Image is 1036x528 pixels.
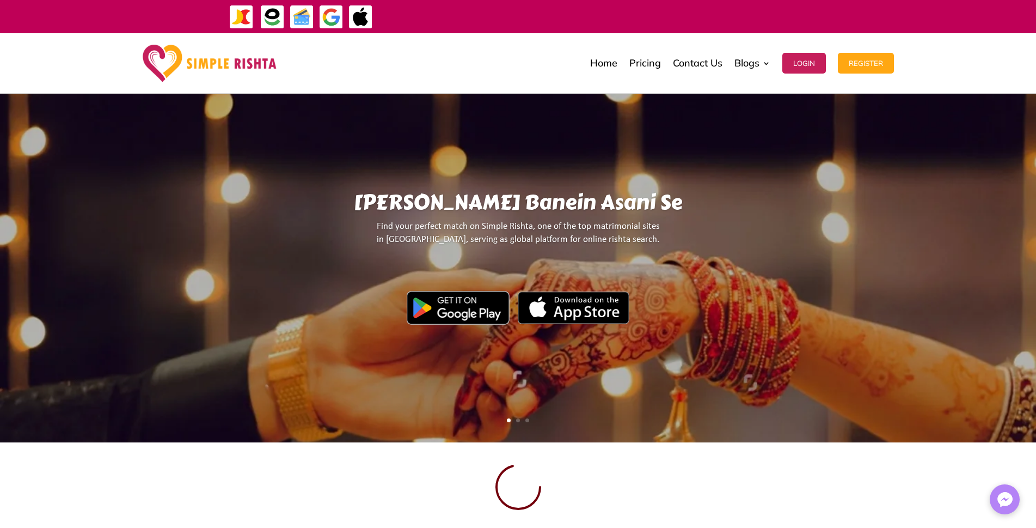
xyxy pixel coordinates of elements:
[838,53,894,74] button: Register
[525,418,529,422] a: 3
[590,36,617,90] a: Home
[507,418,511,422] a: 1
[348,5,373,29] img: ApplePay-icon
[673,36,722,90] a: Contact Us
[135,190,901,220] h1: [PERSON_NAME] Banein Asani Se
[290,5,314,29] img: Credit Cards
[135,220,901,256] p: Find your perfect match on Simple Rishta, one of the top matrimonial sites in [GEOGRAPHIC_DATA], ...
[516,418,520,422] a: 2
[838,36,894,90] a: Register
[782,36,826,90] a: Login
[229,5,254,29] img: JazzCash-icon
[407,291,510,325] img: Google Play
[994,489,1016,511] img: Messenger
[782,53,826,74] button: Login
[319,5,344,29] img: GooglePay-icon
[629,36,661,90] a: Pricing
[260,5,285,29] img: EasyPaisa-icon
[734,36,770,90] a: Blogs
